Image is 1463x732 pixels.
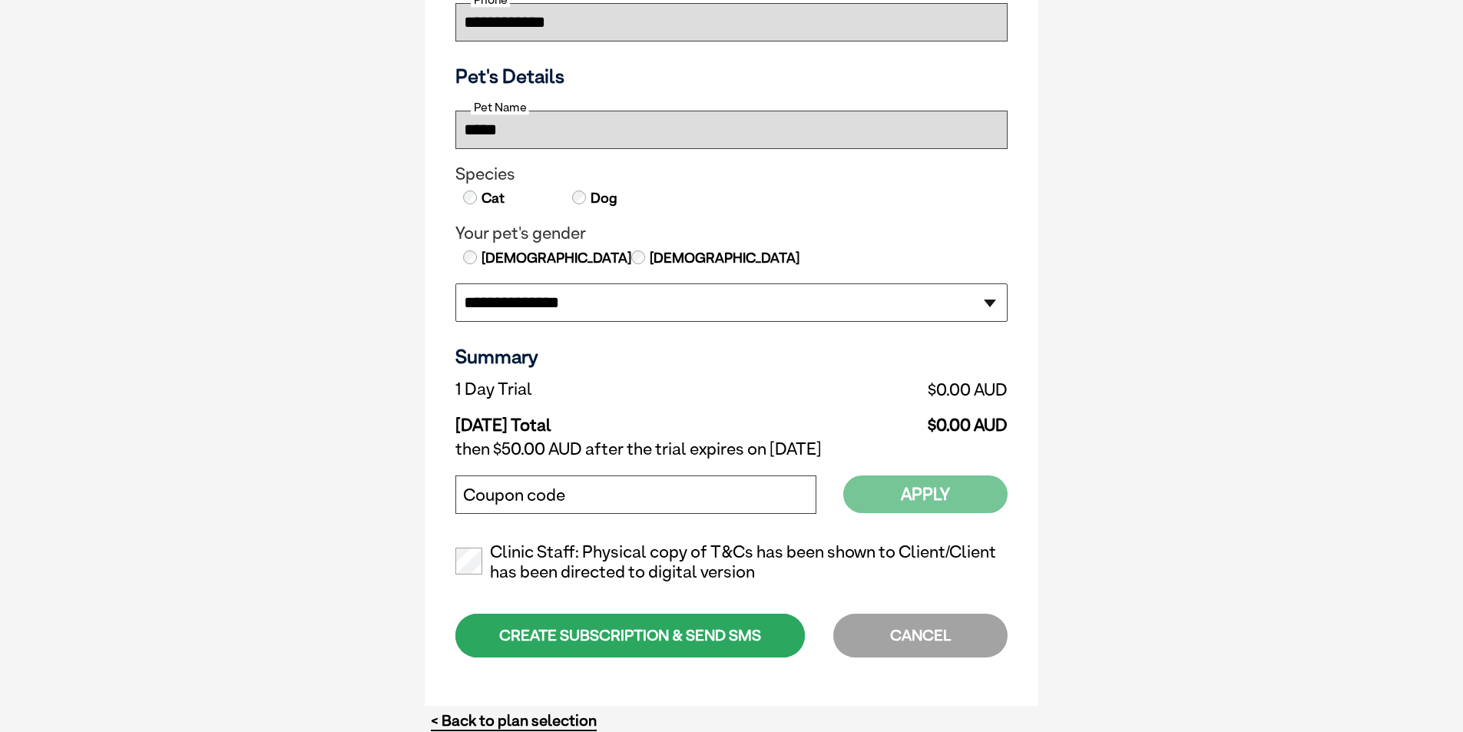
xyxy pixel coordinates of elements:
[431,711,597,730] a: < Back to plan selection
[455,224,1008,243] legend: Your pet's gender
[455,403,756,436] td: [DATE] Total
[455,614,805,657] div: CREATE SUBSCRIPTION & SEND SMS
[449,65,1014,88] h3: Pet's Details
[463,485,565,505] label: Coupon code
[756,376,1008,403] td: $0.00 AUD
[455,548,482,575] input: Clinic Staff: Physical copy of T&Cs has been shown to Client/Client has been directed to digital ...
[455,345,1008,368] h3: Summary
[833,614,1008,657] div: CANCEL
[455,164,1008,184] legend: Species
[455,436,1008,463] td: then $50.00 AUD after the trial expires on [DATE]
[843,475,1008,513] button: Apply
[756,403,1008,436] td: $0.00 AUD
[455,376,756,403] td: 1 Day Trial
[455,542,1008,582] label: Clinic Staff: Physical copy of T&Cs has been shown to Client/Client has been directed to digital ...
